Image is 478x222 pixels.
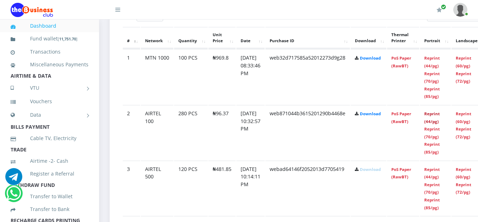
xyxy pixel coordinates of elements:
[424,141,440,155] a: Reprint (85/pg)
[236,161,265,216] td: [DATE] 10:14:11 PM
[456,111,471,124] a: Reprint (60/pg)
[360,55,381,61] a: Download
[456,55,471,68] a: Reprint (60/pg)
[351,27,386,49] th: Download: activate to sort column ascending
[265,105,350,160] td: web871044b3615201290b4468e
[424,182,440,195] a: Reprint (70/pg)
[391,167,411,180] a: PoS Paper (RawBT)
[391,55,411,68] a: PoS Paper (RawBT)
[141,105,173,160] td: AIRTEL 100
[236,105,265,160] td: [DATE] 10:32:57 PM
[420,27,451,49] th: Portrait: activate to sort column ascending
[11,30,88,47] a: Fund wallet[11,751.70]
[453,3,467,17] img: User
[11,18,88,34] a: Dashboard
[208,161,236,216] td: ₦481.85
[424,71,440,84] a: Reprint (70/pg)
[123,105,140,160] td: 2
[6,190,21,202] a: Chat for support
[11,44,88,60] a: Transactions
[174,27,208,49] th: Quantity: activate to sort column ascending
[11,201,88,217] a: Transfer to Bank
[265,27,350,49] th: Purchase ID: activate to sort column ascending
[437,7,442,13] i: Renew/Upgrade Subscription
[11,93,88,110] a: Vouchers
[123,161,140,216] td: 3
[11,153,88,169] a: Airtime -2- Cash
[208,27,236,49] th: Unit Price: activate to sort column ascending
[11,166,88,182] a: Register a Referral
[456,182,471,195] a: Reprint (72/pg)
[208,105,236,160] td: ₦96.37
[174,105,208,160] td: 280 PCS
[11,79,88,97] a: VTU
[391,111,411,124] a: PoS Paper (RawBT)
[456,167,471,180] a: Reprint (60/pg)
[424,55,440,68] a: Reprint (44/pg)
[236,49,265,104] td: [DATE] 08:33:46 PM
[174,161,208,216] td: 120 PCS
[360,111,381,116] a: Download
[11,3,53,17] img: Logo
[236,27,265,49] th: Date: activate to sort column ascending
[11,56,88,73] a: Miscellaneous Payments
[424,111,440,124] a: Reprint (44/pg)
[5,173,22,185] a: Chat for support
[424,197,440,210] a: Reprint (85/pg)
[11,130,88,146] a: Cable TV, Electricity
[58,36,77,41] small: [ ]
[141,49,173,104] td: MTN 1000
[387,27,419,49] th: Thermal Printer: activate to sort column ascending
[441,4,446,10] span: Renew/Upgrade Subscription
[141,27,173,49] th: Network: activate to sort column ascending
[59,36,76,41] b: 11,751.70
[424,167,440,180] a: Reprint (44/pg)
[11,106,88,124] a: Data
[208,49,236,104] td: ₦969.8
[424,86,440,99] a: Reprint (85/pg)
[141,161,173,216] td: AIRTEL 500
[265,161,350,216] td: webad64146f2052013d7705419
[174,49,208,104] td: 100 PCS
[456,71,471,84] a: Reprint (72/pg)
[265,49,350,104] td: web32d717585a52012273d9g28
[11,188,88,205] a: Transfer to Wallet
[360,167,381,172] a: Download
[123,49,140,104] td: 1
[424,126,440,139] a: Reprint (70/pg)
[123,27,140,49] th: #: activate to sort column descending
[456,126,471,139] a: Reprint (72/pg)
